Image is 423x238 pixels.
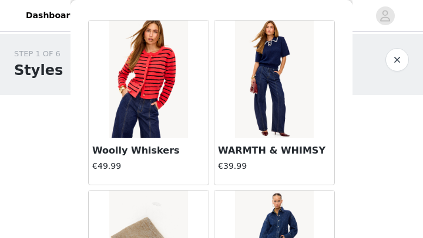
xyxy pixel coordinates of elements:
[92,144,205,158] h3: Woolly Whiskers
[92,160,205,172] h4: €49.99
[19,2,83,29] a: Dashboard
[235,21,313,138] img: WARMTH & WHIMSY
[218,144,331,158] h3: WARMTH & WHIMSY
[218,160,331,172] h4: €39.99
[109,21,187,138] img: Woolly Whiskers
[14,60,63,81] h1: Styles
[380,6,391,25] div: avatar
[14,48,63,60] div: STEP 1 OF 6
